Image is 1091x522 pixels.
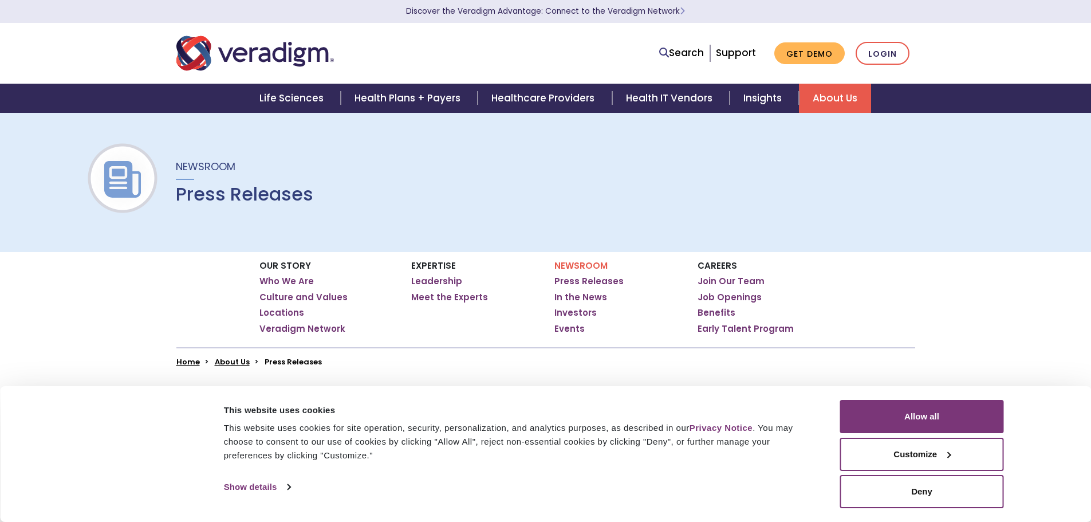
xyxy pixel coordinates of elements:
[259,292,348,303] a: Culture and Values
[478,84,612,113] a: Healthcare Providers
[612,84,730,113] a: Health IT Vendors
[411,292,488,303] a: Meet the Experts
[799,84,871,113] a: About Us
[215,356,250,367] a: About Us
[659,45,704,61] a: Search
[246,84,341,113] a: Life Sciences
[554,323,585,335] a: Events
[554,276,624,287] a: Press Releases
[341,84,478,113] a: Health Plans + Payers
[411,276,462,287] a: Leadership
[176,356,200,367] a: Home
[840,438,1004,471] button: Customize
[698,292,762,303] a: Job Openings
[698,276,765,287] a: Join Our Team
[856,42,909,65] a: Login
[224,478,290,496] a: Show details
[176,183,313,205] h1: Press Releases
[259,307,304,319] a: Locations
[224,403,814,417] div: This website uses cookies
[176,159,235,174] span: Newsroom
[774,42,845,65] a: Get Demo
[406,6,685,17] a: Discover the Veradigm Advantage: Connect to the Veradigm NetworkLearn More
[690,423,753,433] a: Privacy Notice
[840,400,1004,433] button: Allow all
[259,276,314,287] a: Who We Are
[554,292,607,303] a: In the News
[840,475,1004,508] button: Deny
[716,46,756,60] a: Support
[176,34,334,72] img: Veradigm logo
[698,307,735,319] a: Benefits
[224,421,814,462] div: This website uses cookies for site operation, security, personalization, and analytics purposes, ...
[554,307,597,319] a: Investors
[680,6,685,17] span: Learn More
[259,323,345,335] a: Veradigm Network
[730,84,799,113] a: Insights
[698,323,794,335] a: Early Talent Program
